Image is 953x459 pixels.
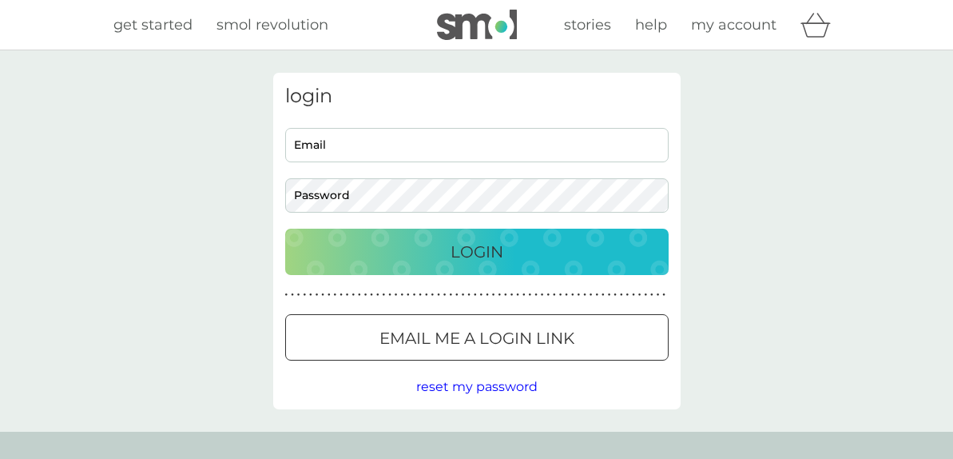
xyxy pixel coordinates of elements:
[285,85,669,108] h3: login
[635,16,667,34] span: help
[449,291,452,299] p: ●
[602,291,605,299] p: ●
[638,291,641,299] p: ●
[416,379,538,394] span: reset my password
[474,291,477,299] p: ●
[565,291,568,299] p: ●
[492,291,495,299] p: ●
[416,377,538,397] button: reset my password
[351,291,355,299] p: ●
[691,16,776,34] span: my account
[388,291,391,299] p: ●
[559,291,562,299] p: ●
[635,14,667,37] a: help
[334,291,337,299] p: ●
[316,291,319,299] p: ●
[650,291,653,299] p: ●
[297,291,300,299] p: ●
[522,291,526,299] p: ●
[346,291,349,299] p: ●
[595,291,598,299] p: ●
[467,291,471,299] p: ●
[498,291,501,299] p: ●
[462,291,465,299] p: ●
[309,291,312,299] p: ●
[590,291,593,299] p: ●
[113,14,193,37] a: get started
[626,291,629,299] p: ●
[419,291,422,299] p: ●
[395,291,398,299] p: ●
[564,14,611,37] a: stories
[451,239,503,265] p: Login
[516,291,519,299] p: ●
[413,291,416,299] p: ●
[285,229,669,275] button: Login
[662,291,665,299] p: ●
[383,291,386,299] p: ●
[285,314,669,361] button: Email me a login link
[800,9,840,41] div: basket
[657,291,660,299] p: ●
[608,291,611,299] p: ●
[328,291,331,299] p: ●
[216,14,328,37] a: smol revolution
[620,291,623,299] p: ●
[546,291,550,299] p: ●
[303,291,306,299] p: ●
[691,14,776,37] a: my account
[529,291,532,299] p: ●
[644,291,647,299] p: ●
[571,291,574,299] p: ●
[400,291,403,299] p: ●
[541,291,544,299] p: ●
[364,291,367,299] p: ●
[480,291,483,299] p: ●
[564,16,611,34] span: stories
[358,291,361,299] p: ●
[431,291,435,299] p: ●
[113,16,193,34] span: get started
[632,291,635,299] p: ●
[291,291,294,299] p: ●
[437,291,440,299] p: ●
[216,16,328,34] span: smol revolution
[285,291,288,299] p: ●
[486,291,489,299] p: ●
[321,291,324,299] p: ●
[553,291,556,299] p: ●
[437,10,517,40] img: smol
[376,291,379,299] p: ●
[613,291,617,299] p: ●
[510,291,514,299] p: ●
[455,291,459,299] p: ●
[583,291,586,299] p: ●
[504,291,507,299] p: ●
[534,291,538,299] p: ●
[407,291,410,299] p: ●
[340,291,343,299] p: ●
[578,291,581,299] p: ●
[370,291,373,299] p: ●
[443,291,447,299] p: ●
[379,325,574,351] p: Email me a login link
[425,291,428,299] p: ●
